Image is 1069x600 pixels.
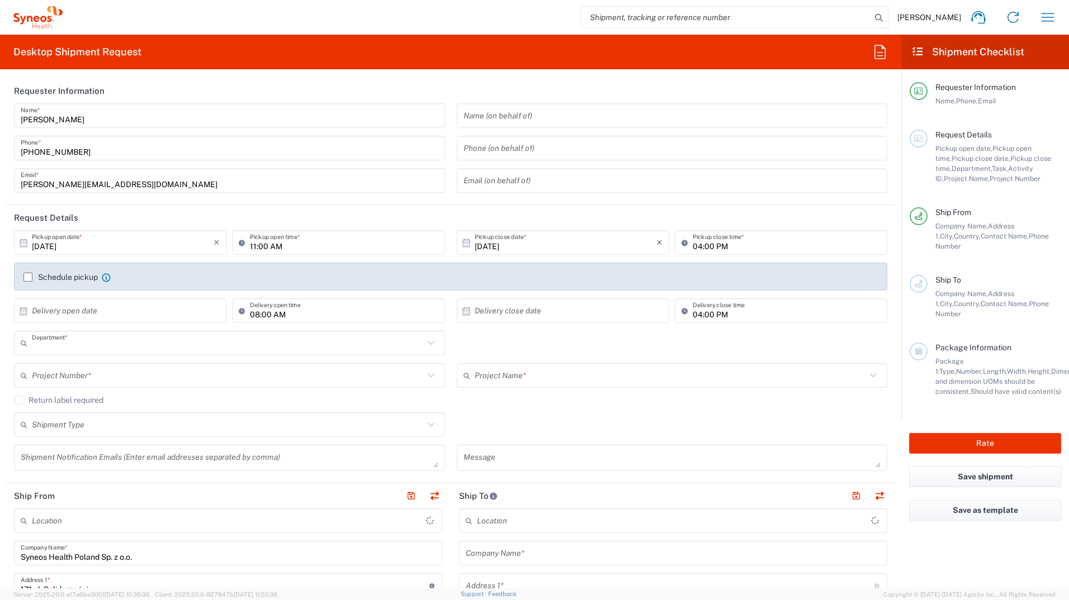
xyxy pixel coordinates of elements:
span: Copyright © [DATE]-[DATE] Agistix Inc., All Rights Reserved [883,589,1056,599]
i: × [214,234,220,251]
h2: Desktop Shipment Request [13,45,141,59]
span: Project Name, [944,174,990,183]
a: Feedback [488,591,517,597]
span: [PERSON_NAME] [897,12,961,22]
a: Support [461,591,489,597]
span: [DATE] 11:20:38 [234,591,277,598]
span: Contact Name, [981,299,1029,308]
span: Package 1: [935,357,964,375]
h2: Ship From [14,491,55,502]
span: Should have valid content(s) [971,387,1061,396]
span: Pickup close date, [952,154,1010,163]
h2: Shipment Checklist [911,45,1024,59]
span: Email [978,97,996,105]
span: Type, [939,367,956,375]
span: Company Name, [935,222,988,230]
span: Server: 2025.20.0-af7a6be3001 [13,591,150,598]
label: Schedule pickup [23,273,98,282]
span: Company Name, [935,289,988,298]
span: City, [940,232,954,240]
span: Task, [992,164,1008,173]
span: Pickup open date, [935,144,992,153]
span: Department, [952,164,992,173]
span: Ship To [935,275,961,284]
h2: Request Details [14,212,78,223]
span: Requester Information [935,83,1016,92]
span: Country, [954,299,981,308]
span: City, [940,299,954,308]
span: Country, [954,232,981,240]
button: Rate [909,433,1061,454]
button: Save shipment [909,466,1061,487]
span: Name, [935,97,956,105]
span: Phone, [956,97,978,105]
button: Save as template [909,500,1061,521]
span: Height, [1028,367,1051,375]
span: Project Number [990,174,1040,183]
span: Ship From [935,208,971,217]
h2: Ship To [459,491,498,502]
span: Request Details [935,130,992,139]
span: Package Information [935,343,1011,352]
h2: Requester Information [14,85,105,97]
label: Return label required [14,396,103,404]
span: Client: 2025.20.0-827847b [155,591,277,598]
span: Number, [956,367,983,375]
span: Contact Name, [981,232,1029,240]
i: × [656,234,663,251]
span: Width, [1007,367,1028,375]
span: [DATE] 10:36:36 [105,591,150,598]
span: Length, [983,367,1007,375]
input: Shipment, tracking or reference number [581,7,871,28]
